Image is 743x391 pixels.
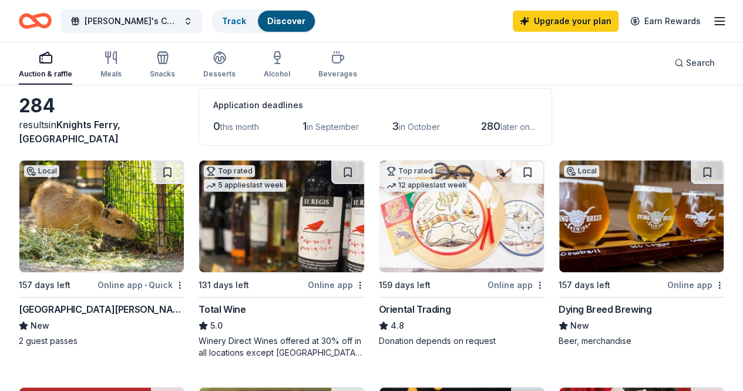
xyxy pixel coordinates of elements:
div: Snacks [150,69,175,79]
span: Search [686,56,715,70]
div: Meals [100,69,122,79]
div: 157 days left [559,278,610,292]
div: Beverages [318,69,357,79]
button: Auction & raffle [19,46,72,85]
span: 3 [392,120,399,132]
a: Image for Santa Barbara ZooLocal157 days leftOnline app•Quick[GEOGRAPHIC_DATA][PERSON_NAME]New2 g... [19,160,184,347]
button: Desserts [203,46,236,85]
div: 284 [19,94,184,118]
div: Local [564,165,599,177]
a: Earn Rewards [623,11,708,32]
img: Image for Oriental Trading [379,161,544,272]
button: [PERSON_NAME]'s Cure Dinner 2026 [61,9,202,33]
span: • [144,280,147,290]
button: Meals [100,46,122,85]
a: Image for Oriental TradingTop rated12 applieslast week159 days leftOnline appOriental Trading4.8D... [379,160,544,347]
div: Oriental Trading [379,302,451,316]
button: Alcohol [264,46,290,85]
a: Home [19,7,52,35]
a: Track [222,16,246,26]
div: 157 days left [19,278,70,292]
div: Local [24,165,59,177]
div: 2 guest passes [19,335,184,347]
div: 12 applies last week [384,179,469,192]
div: results [19,118,184,146]
button: Snacks [150,46,175,85]
span: later on... [500,122,535,132]
a: Discover [267,16,305,26]
span: in October [399,122,440,132]
div: Online app [488,278,544,292]
div: [GEOGRAPHIC_DATA][PERSON_NAME] [19,302,184,316]
span: 5.0 [210,319,223,333]
span: New [31,319,49,333]
div: Desserts [203,69,236,79]
span: [PERSON_NAME]'s Cure Dinner 2026 [85,14,179,28]
div: Total Wine [199,302,246,316]
div: Online app [308,278,365,292]
img: Image for Santa Barbara Zoo [19,161,184,272]
div: Beer, merchandise [559,335,724,347]
div: Winery Direct Wines offered at 30% off in all locations except [GEOGRAPHIC_DATA], [GEOGRAPHIC_DAT... [199,335,364,359]
span: in [19,119,120,145]
button: Beverages [318,46,357,85]
div: Dying Breed Brewing [559,302,651,316]
button: TrackDiscover [211,9,316,33]
div: Online app [667,278,724,292]
div: Alcohol [264,69,290,79]
a: Upgrade your plan [513,11,618,32]
div: Online app Quick [98,278,184,292]
a: Image for Dying Breed BrewingLocal157 days leftOnline appDying Breed BrewingNewBeer, merchandise [559,160,724,347]
a: Image for Total WineTop rated5 applieslast week131 days leftOnline appTotal Wine5.0Winery Direct ... [199,160,364,359]
div: Top rated [204,165,255,177]
span: 280 [481,120,500,132]
div: 131 days left [199,278,249,292]
div: 5 applies last week [204,179,286,192]
span: 0 [213,120,220,132]
div: Application deadlines [213,98,537,112]
img: Image for Dying Breed Brewing [559,161,724,272]
img: Image for Total Wine [199,161,364,272]
div: Auction & raffle [19,69,72,79]
span: this month [220,122,259,132]
button: Search [665,51,724,75]
span: Knights Ferry, [GEOGRAPHIC_DATA] [19,119,120,145]
span: New [570,319,589,333]
div: 159 days left [379,278,431,292]
div: Top rated [384,165,435,177]
div: Donation depends on request [379,335,544,347]
span: 4.8 [391,319,404,333]
span: 1 [302,120,307,132]
span: in September [307,122,359,132]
